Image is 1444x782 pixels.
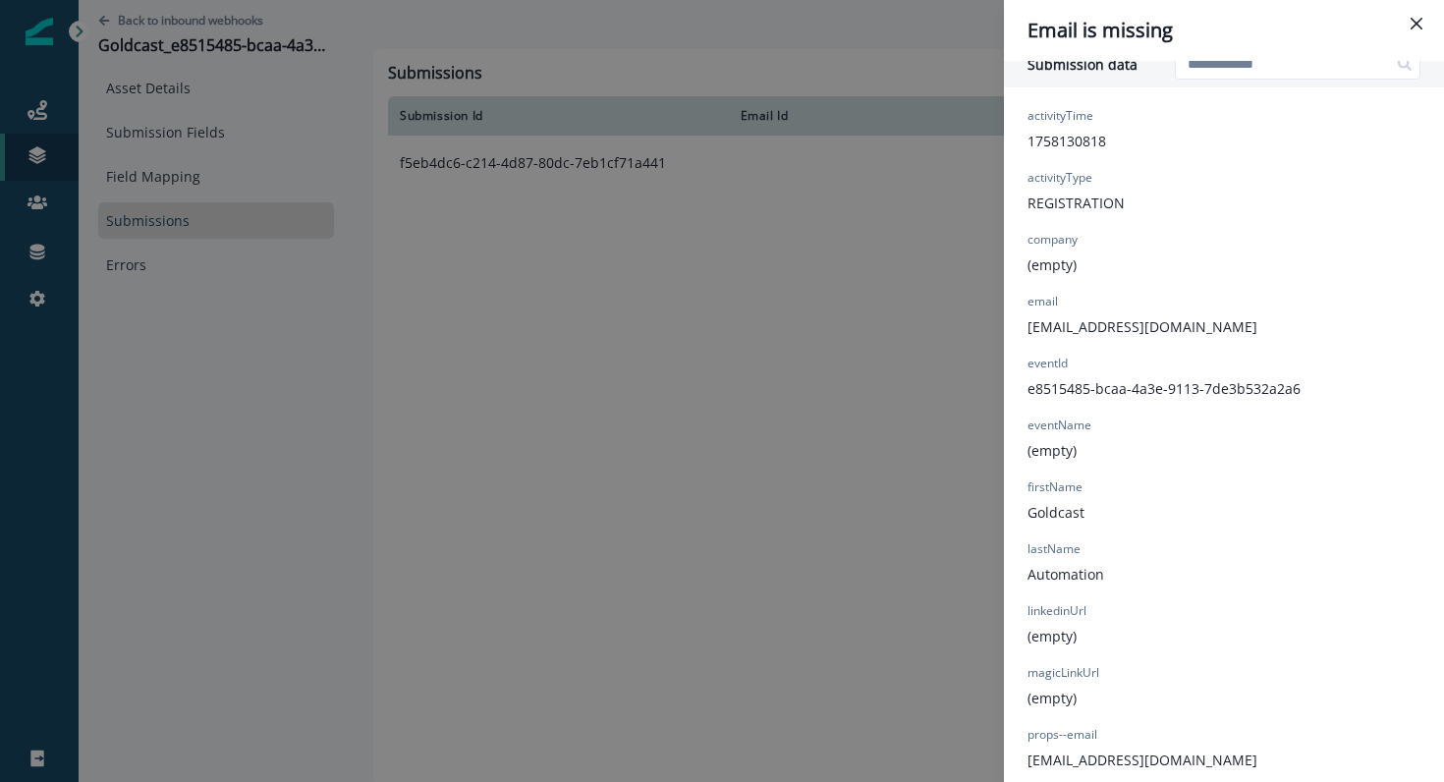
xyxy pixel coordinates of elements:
p: [EMAIL_ADDRESS][DOMAIN_NAME] [1027,316,1257,337]
p: (empty) [1027,688,1077,708]
p: (empty) [1027,626,1077,646]
p: activityType [1027,169,1092,187]
button: Close [1401,8,1432,39]
p: Automation [1027,564,1104,585]
p: (empty) [1027,254,1077,275]
p: eventId [1027,355,1068,372]
p: firstName [1027,478,1083,496]
p: Goldcast [1027,502,1084,523]
p: REGISTRATION [1027,193,1125,213]
p: 1758130818 [1027,131,1106,151]
p: (empty) [1027,440,1077,461]
p: linkedinUrl [1027,602,1086,620]
p: company [1027,231,1078,249]
p: Submission data [1027,54,1138,75]
p: e8515485-bcaa-4a3e-9113-7de3b532a2a6 [1027,378,1301,399]
p: lastName [1027,540,1081,558]
p: email [1027,293,1058,310]
p: eventName [1027,417,1091,434]
p: magicLinkUrl [1027,664,1099,682]
p: props--email [1027,726,1097,744]
p: Email is missing [1027,16,1173,45]
p: activityTime [1027,107,1093,125]
p: [EMAIL_ADDRESS][DOMAIN_NAME] [1027,750,1257,770]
